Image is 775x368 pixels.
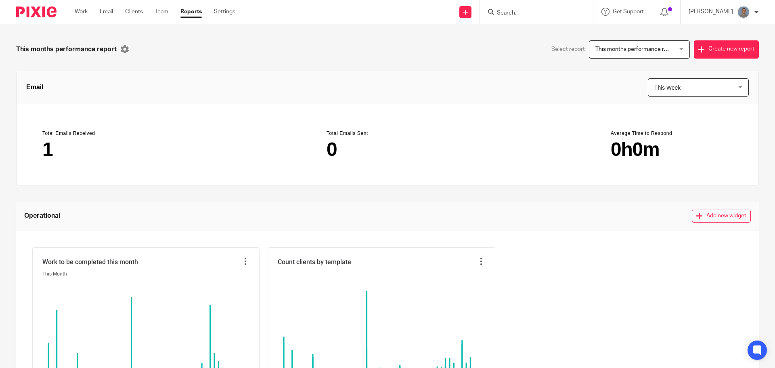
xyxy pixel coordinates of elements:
[611,130,733,137] header: Average Time to Respond
[180,8,202,16] a: Reports
[16,45,117,54] span: This months performance report
[42,257,138,267] span: Work to be completed this month
[100,8,113,16] a: Email
[42,140,164,159] main: 1
[42,130,164,137] header: Total Emails Received
[214,8,235,16] a: Settings
[155,8,168,16] a: Team
[75,8,88,16] a: Work
[327,140,448,159] main: 0
[125,8,143,16] a: Clients
[689,8,733,16] p: [PERSON_NAME]
[595,46,678,52] span: This months performance report
[42,271,67,277] span: This Month
[694,40,759,59] button: Create new report
[496,10,569,17] input: Search
[611,140,733,159] main: 0h0m
[692,210,751,223] button: Add new widget
[551,45,585,53] span: Select report
[327,130,448,137] header: Total Emails Sent
[16,6,57,17] img: Pixie
[654,84,681,91] span: This Week
[24,211,60,221] span: Operational
[613,9,644,15] span: Get Support
[737,6,750,19] img: James%20Headshot.png
[278,257,351,267] span: Count clients by template
[26,82,44,92] span: Email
